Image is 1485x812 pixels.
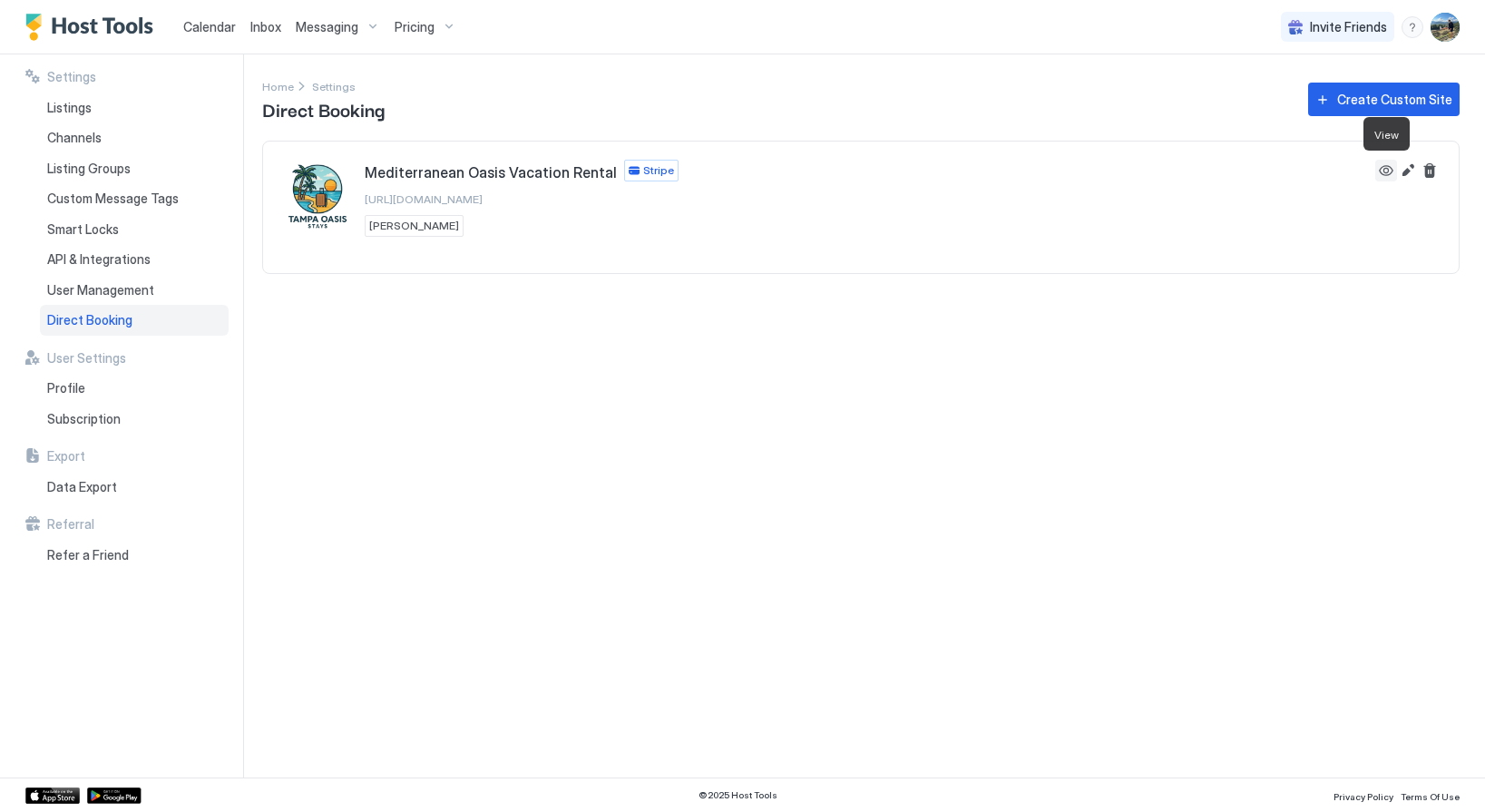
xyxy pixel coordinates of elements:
button: Delete [1419,160,1441,181]
span: Invite Friends [1310,19,1387,35]
span: Subscription [47,411,121,427]
a: Terms Of Use [1401,786,1460,805]
button: Create Custom Site [1308,83,1460,116]
a: Home [262,76,294,95]
span: Direct Booking [262,95,385,122]
a: Google Play Store [87,788,142,804]
a: Host Tools Logo [25,14,161,41]
span: Data Export [47,479,117,495]
a: Privacy Policy [1334,786,1393,805]
a: Channels [40,122,229,153]
span: Export [47,448,85,465]
button: View [1375,160,1397,181]
span: Stripe [643,162,674,179]
span: Direct Booking [47,312,132,328]
a: Custom Message Tags [40,183,229,214]
iframe: Intercom live chat [18,750,62,794]
a: [URL][DOMAIN_NAME] [365,189,483,208]
a: Direct Booking [40,305,229,336]
div: Create Custom Site [1337,90,1452,109]
a: Refer a Friend [40,540,229,571]
span: © 2025 Host Tools [699,789,777,801]
a: Subscription [40,404,229,435]
span: Settings [47,69,96,85]
span: Smart Locks [47,221,119,238]
a: Profile [40,373,229,404]
span: Profile [47,380,85,396]
span: Custom Message Tags [47,191,179,207]
span: Settings [312,80,356,93]
span: Refer a Friend [47,547,129,563]
a: Listings [40,93,229,123]
a: User Management [40,275,229,306]
div: Mediterranean Oasis Vacation Rental [281,160,354,232]
span: Messaging [296,19,358,35]
div: User profile [1431,13,1460,42]
span: [URL][DOMAIN_NAME] [365,192,483,206]
button: Edit [1397,160,1419,181]
div: menu [1402,16,1423,38]
span: Channels [47,130,102,146]
span: Listings [47,100,92,116]
div: Breadcrumb [262,76,294,95]
span: Inbox [250,19,281,34]
span: Home [262,80,294,93]
span: Privacy Policy [1334,791,1393,802]
span: [PERSON_NAME] [369,218,459,234]
a: App Store [25,788,80,804]
span: API & Integrations [47,251,151,268]
span: User Management [47,282,154,298]
span: Pricing [395,19,435,35]
span: User Settings [47,350,126,367]
span: Referral [47,516,94,533]
span: Mediterranean Oasis Vacation Rental [365,163,617,181]
a: Inbox [250,17,281,36]
a: Data Export [40,472,229,503]
span: View [1374,128,1399,142]
a: Calendar [183,17,236,36]
span: Listing Groups [47,161,131,177]
a: Settings [312,76,356,95]
a: Smart Locks [40,214,229,245]
span: Terms Of Use [1401,791,1460,802]
span: Calendar [183,19,236,34]
a: API & Integrations [40,244,229,275]
a: Listing Groups [40,153,229,184]
div: Breadcrumb [312,76,356,95]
